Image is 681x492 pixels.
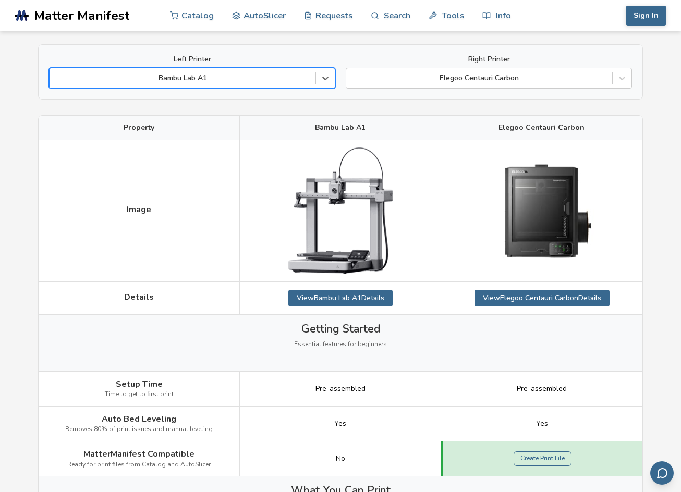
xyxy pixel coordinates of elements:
[490,151,594,270] img: Elegoo Centauri Carbon
[475,290,610,306] a: ViewElegoo Centauri CarbonDetails
[346,55,632,64] label: Right Printer
[102,414,176,424] span: Auto Bed Leveling
[124,124,154,132] span: Property
[67,461,211,469] span: Ready for print files from Catalog and AutoSlicer
[34,8,129,23] span: Matter Manifest
[626,6,666,26] button: Sign In
[650,461,674,485] button: Send feedback via email
[116,379,163,389] span: Setup Time
[315,124,366,132] span: Bambu Lab A1
[288,290,393,306] a: ViewBambu Lab A1Details
[105,391,174,398] span: Time to get to first print
[83,449,194,459] span: MatterManifest Compatible
[288,147,393,273] img: Bambu Lab A1
[517,385,567,393] span: Pre-assembled
[514,451,571,466] a: Create Print File
[336,454,345,463] span: No
[351,74,354,82] input: Elegoo Centauri Carbon
[536,420,548,428] span: Yes
[127,205,151,214] span: Image
[294,341,387,348] span: Essential features for beginners
[65,426,213,433] span: Removes 80% of print issues and manual leveling
[334,420,346,428] span: Yes
[498,124,585,132] span: Elegoo Centauri Carbon
[301,323,380,335] span: Getting Started
[49,55,335,64] label: Left Printer
[315,385,366,393] span: Pre-assembled
[124,292,154,302] span: Details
